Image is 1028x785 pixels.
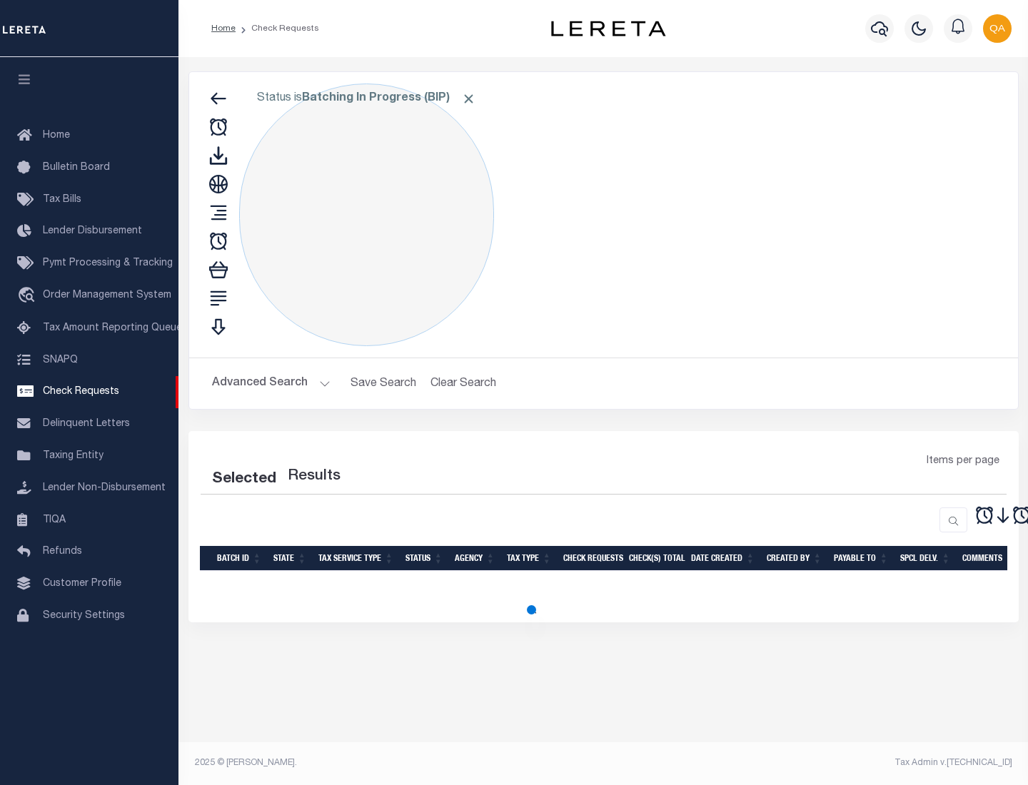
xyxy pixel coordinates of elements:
[342,370,425,397] button: Save Search
[43,323,182,333] span: Tax Amount Reporting Queue
[614,756,1012,769] div: Tax Admin v.[TECHNICAL_ID]
[43,355,78,365] span: SNAPQ
[212,370,331,397] button: Advanced Search
[211,546,268,571] th: Batch Id
[302,93,476,104] b: Batching In Progress (BIP)
[184,756,604,769] div: 2025 © [PERSON_NAME].
[895,546,957,571] th: Spcl Delv.
[558,546,623,571] th: Check Requests
[761,546,828,571] th: Created By
[43,290,171,300] span: Order Management System
[43,163,110,173] span: Bulletin Board
[400,546,449,571] th: Status
[43,451,104,461] span: Taxing Entity
[43,515,66,525] span: TIQA
[43,611,125,621] span: Security Settings
[17,287,40,305] i: travel_explore
[623,546,685,571] th: Check(s) Total
[425,370,503,397] button: Clear Search
[43,226,142,236] span: Lender Disbursement
[268,546,313,571] th: State
[236,22,319,35] li: Check Requests
[43,387,119,397] span: Check Requests
[43,419,130,429] span: Delinquent Letters
[43,195,81,205] span: Tax Bills
[211,24,236,33] a: Home
[927,454,999,470] span: Items per page
[313,546,400,571] th: Tax Service Type
[43,483,166,493] span: Lender Non-Disbursement
[983,14,1012,43] img: svg+xml;base64,PHN2ZyB4bWxucz0iaHR0cDovL3d3dy53My5vcmcvMjAwMC9zdmciIHBvaW50ZXItZXZlbnRzPSJub25lIi...
[212,468,276,491] div: Selected
[685,546,761,571] th: Date Created
[288,465,341,488] label: Results
[461,91,476,106] span: Click to Remove
[957,546,1021,571] th: Comments
[551,21,665,36] img: logo-dark.svg
[43,547,82,557] span: Refunds
[449,546,501,571] th: Agency
[43,579,121,589] span: Customer Profile
[43,258,173,268] span: Pymt Processing & Tracking
[501,546,558,571] th: Tax Type
[239,83,494,346] div: Click to Edit
[828,546,895,571] th: Payable To
[43,131,70,141] span: Home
